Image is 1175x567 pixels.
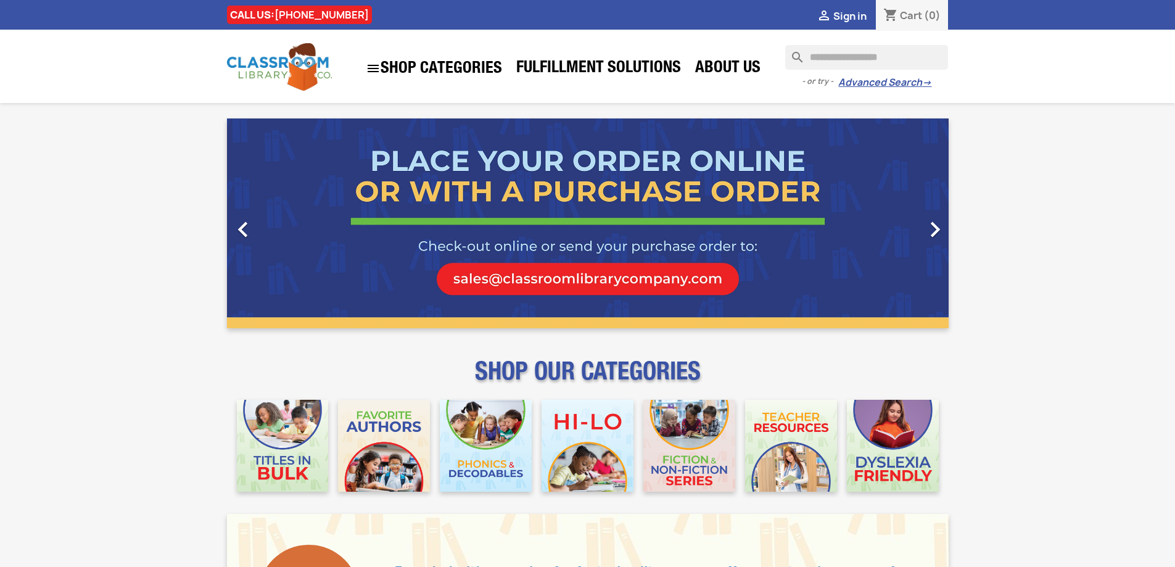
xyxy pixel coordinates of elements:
[227,43,332,91] img: Classroom Library Company
[920,214,950,245] i: 
[542,400,633,492] img: CLC_HiLo_Mobile.jpg
[840,118,949,328] a: Next
[922,77,931,89] span: →
[227,118,336,328] a: Previous
[817,9,867,23] a:  Sign in
[510,57,687,81] a: Fulfillment Solutions
[237,400,329,492] img: CLC_Bulk_Mobile.jpg
[643,400,735,492] img: CLC_Fiction_Nonfiction_Mobile.jpg
[802,75,838,88] span: - or try -
[900,9,922,22] span: Cart
[745,400,837,492] img: CLC_Teacher_Resources_Mobile.jpg
[785,45,948,70] input: Search
[833,9,867,23] span: Sign in
[228,214,258,245] i: 
[227,368,949,390] p: SHOP OUR CATEGORIES
[274,8,369,22] a: [PHONE_NUMBER]
[838,77,931,89] a: Advanced Search→
[338,400,430,492] img: CLC_Favorite_Authors_Mobile.jpg
[689,57,767,81] a: About Us
[883,9,898,23] i: shopping_cart
[847,400,939,492] img: CLC_Dyslexia_Mobile.jpg
[227,6,372,24] div: CALL US:
[440,400,532,492] img: CLC_Phonics_And_Decodables_Mobile.jpg
[785,45,800,60] i: search
[924,9,941,22] span: (0)
[360,55,508,82] a: SHOP CATEGORIES
[227,118,949,328] ul: Carousel container
[817,9,831,24] i: 
[366,61,381,76] i: 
